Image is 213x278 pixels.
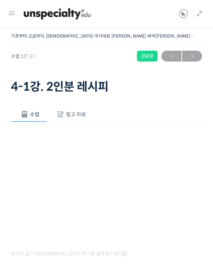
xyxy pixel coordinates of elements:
[30,111,39,118] span: 수업
[11,251,127,257] span: 영상이 끊기[DEMOGRAPHIC_DATA] 여기를 클릭해주세요
[161,51,181,62] a: ←이전
[182,51,202,62] a: 다음→
[137,51,158,62] div: 완료함
[182,51,202,61] span: →
[161,51,181,61] span: ←
[66,111,86,118] span: 참고 자료
[11,80,202,94] h1: 4-1강. 2인분 레시피
[11,54,35,59] span: 수업 17
[27,53,35,59] span: / 21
